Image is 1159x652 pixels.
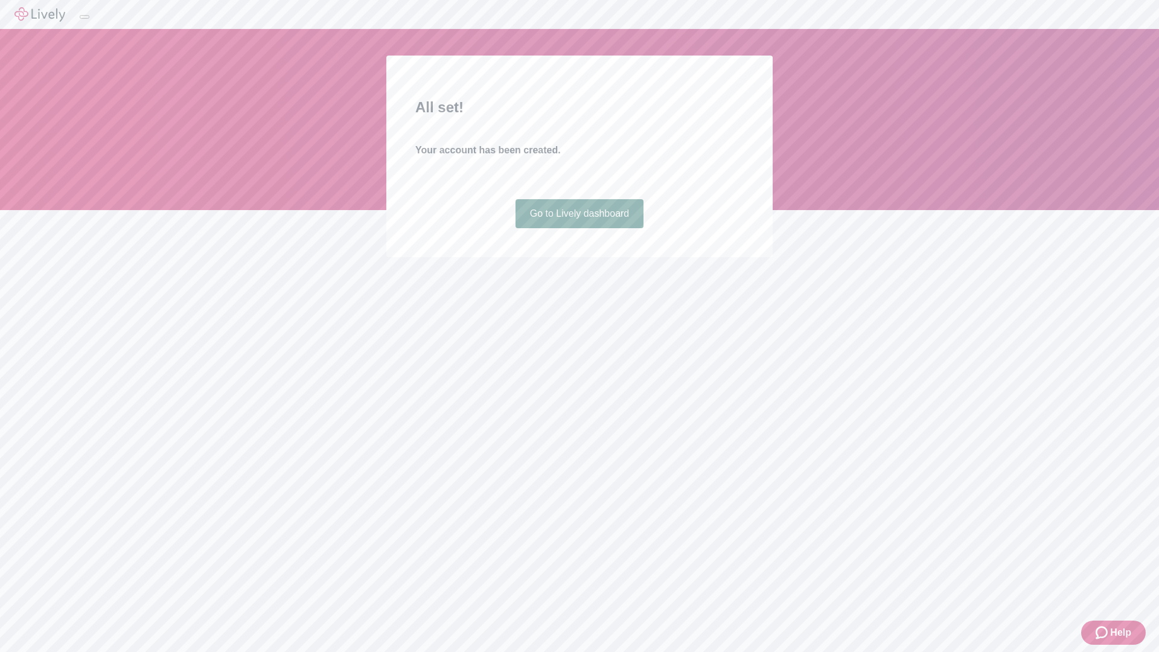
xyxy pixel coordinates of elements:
[14,7,65,22] img: Lively
[1110,625,1131,640] span: Help
[415,143,744,158] h4: Your account has been created.
[1081,621,1146,645] button: Zendesk support iconHelp
[415,97,744,118] h2: All set!
[516,199,644,228] a: Go to Lively dashboard
[80,15,89,19] button: Log out
[1096,625,1110,640] svg: Zendesk support icon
